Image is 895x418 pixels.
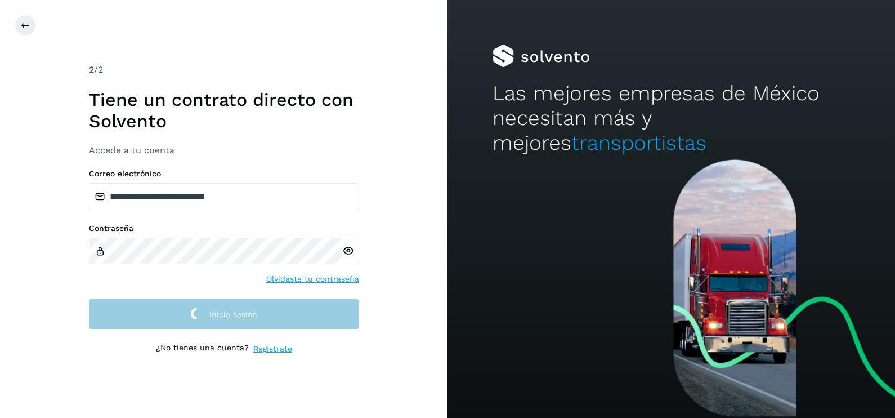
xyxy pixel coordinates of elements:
div: /2 [89,63,359,77]
a: Regístrate [253,343,292,355]
span: Inicia sesión [209,310,257,318]
h1: Tiene un contrato directo con Solvento [89,89,359,132]
span: transportistas [571,131,706,155]
label: Contraseña [89,224,359,233]
label: Correo electrónico [89,169,359,179]
span: 2 [89,64,94,75]
h2: Las mejores empresas de México necesitan más y mejores [493,81,851,156]
p: ¿No tienes una cuenta? [156,343,249,355]
button: Inicia sesión [89,299,359,330]
h3: Accede a tu cuenta [89,145,359,155]
a: Olvidaste tu contraseña [266,273,359,285]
